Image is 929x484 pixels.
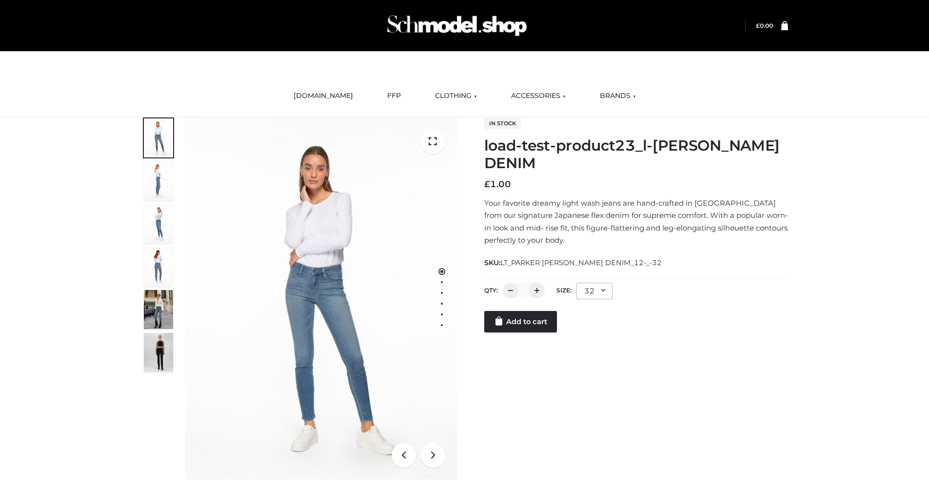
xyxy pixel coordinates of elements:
[428,85,484,107] a: CLOTHING
[756,22,760,29] span: £
[756,22,773,29] a: £0.00
[286,85,360,107] a: [DOMAIN_NAME]
[144,161,173,200] img: 2001KLX-Ava-skinny-cove-4-scaled_4636a833-082b-4702-abec-fd5bf279c4fc.jpg
[144,290,173,329] img: Bowery-Skinny_Cove-1.jpg
[593,85,643,107] a: BRANDS
[484,197,788,247] p: Your favorite dreamy light wash jeans are hand-crafted in [GEOGRAPHIC_DATA] from our signature Ja...
[504,85,573,107] a: ACCESSORIES
[144,204,173,243] img: 2001KLX-Ava-skinny-cove-3-scaled_eb6bf915-b6b9-448f-8c6c-8cabb27fd4b2.jpg
[384,6,530,45] img: Schmodel Admin 964
[500,258,662,267] span: LT_PARKER [PERSON_NAME] DENIM_12-_-32
[484,287,498,294] label: QTY:
[144,333,173,372] img: 49df5f96394c49d8b5cbdcda3511328a.HD-1080p-2.5Mbps-49301101_thumbnail.jpg
[484,137,788,172] h1: load-test-product23_l-[PERSON_NAME] DENIM
[144,247,173,286] img: 2001KLX-Ava-skinny-cove-2-scaled_32c0e67e-5e94-449c-a916-4c02a8c03427.jpg
[756,22,773,29] bdi: 0.00
[556,287,572,294] label: Size:
[484,117,521,129] span: In stock
[144,118,173,157] img: 2001KLX-Ava-skinny-cove-1-scaled_9b141654-9513-48e5-b76c-3dc7db129200.jpg
[576,283,613,299] div: 32
[484,179,490,190] span: £
[484,311,557,332] a: Add to cart
[484,257,663,269] span: SKU:
[380,85,408,107] a: FFP
[185,117,457,480] img: 2001KLX-Ava-skinny-cove-1-scaled_9b141654-9513-48e5-b76c-3dc7db129200
[484,179,511,190] bdi: 1.00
